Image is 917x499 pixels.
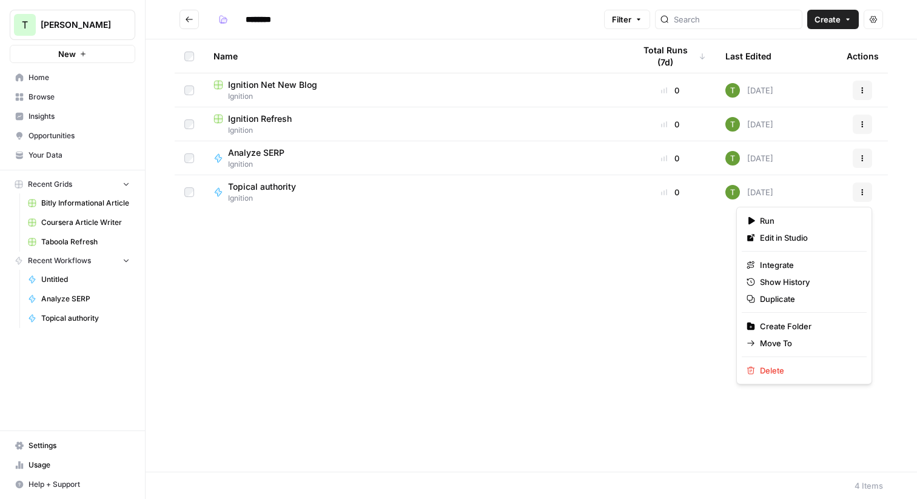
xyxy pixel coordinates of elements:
[10,175,135,193] button: Recent Grids
[213,79,615,102] a: Ignition Net New BlogIgnition
[10,68,135,87] a: Home
[634,186,706,198] div: 0
[28,255,91,266] span: Recent Workflows
[634,39,706,73] div: Total Runs (7d)
[760,293,857,305] span: Duplicate
[213,39,615,73] div: Name
[634,118,706,130] div: 0
[760,337,857,349] span: Move To
[41,198,130,209] span: Bitly Informational Article
[22,270,135,289] a: Untitled
[10,475,135,494] button: Help + Support
[41,293,130,304] span: Analyze SERP
[213,91,615,102] span: Ignition
[725,117,773,132] div: [DATE]
[29,440,130,451] span: Settings
[213,113,615,136] a: Ignition RefreshIgnition
[228,181,296,193] span: Topical authority
[725,83,740,98] img: yba7bbzze900hr86j8rqqvfn473j
[725,151,773,166] div: [DATE]
[760,232,857,244] span: Edit in Studio
[10,107,135,126] a: Insights
[760,364,857,377] span: Delete
[213,181,615,204] a: Topical authorityIgnition
[815,13,841,25] span: Create
[41,19,114,31] span: [PERSON_NAME]
[725,117,740,132] img: yba7bbzze900hr86j8rqqvfn473j
[228,193,306,204] span: Ignition
[807,10,859,29] button: Create
[29,111,130,122] span: Insights
[22,309,135,328] a: Topical authority
[213,147,615,170] a: Analyze SERPIgnition
[41,274,130,285] span: Untitled
[847,39,879,73] div: Actions
[228,159,294,170] span: Ignition
[22,193,135,213] a: Bitly Informational Article
[725,83,773,98] div: [DATE]
[760,276,857,288] span: Show History
[228,113,292,125] span: Ignition Refresh
[725,151,740,166] img: yba7bbzze900hr86j8rqqvfn473j
[725,39,771,73] div: Last Edited
[10,436,135,455] a: Settings
[29,92,130,102] span: Browse
[634,84,706,96] div: 0
[10,87,135,107] a: Browse
[10,146,135,165] a: Your Data
[10,10,135,40] button: Workspace: Travis Demo
[760,320,857,332] span: Create Folder
[10,252,135,270] button: Recent Workflows
[725,185,740,199] img: yba7bbzze900hr86j8rqqvfn473j
[10,126,135,146] a: Opportunities
[10,45,135,63] button: New
[22,18,28,32] span: T
[22,213,135,232] a: Coursera Article Writer
[228,79,317,91] span: Ignition Net New Blog
[29,72,130,83] span: Home
[725,185,773,199] div: [DATE]
[41,236,130,247] span: Taboola Refresh
[855,480,883,492] div: 4 Items
[58,48,76,60] span: New
[41,217,130,228] span: Coursera Article Writer
[29,130,130,141] span: Opportunities
[213,125,615,136] span: Ignition
[28,179,72,190] span: Recent Grids
[41,313,130,324] span: Topical authority
[634,152,706,164] div: 0
[22,232,135,252] a: Taboola Refresh
[29,479,130,490] span: Help + Support
[760,215,857,227] span: Run
[10,455,135,475] a: Usage
[22,289,135,309] a: Analyze SERP
[29,460,130,471] span: Usage
[674,13,797,25] input: Search
[29,150,130,161] span: Your Data
[180,10,199,29] button: Go back
[760,259,857,271] span: Integrate
[612,13,631,25] span: Filter
[228,147,284,159] span: Analyze SERP
[604,10,650,29] button: Filter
